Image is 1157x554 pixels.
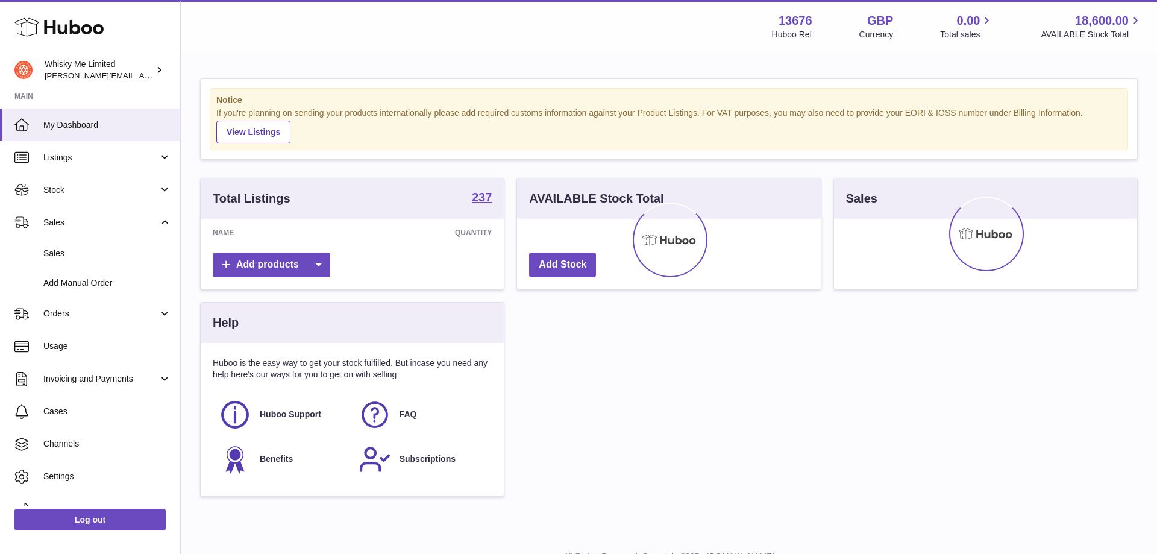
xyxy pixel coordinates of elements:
span: 18,600.00 [1075,13,1129,29]
a: FAQ [359,398,486,431]
div: Currency [859,29,894,40]
div: Whisky Me Limited [45,58,153,81]
span: My Dashboard [43,119,171,131]
span: Benefits [260,453,293,465]
strong: 13676 [779,13,812,29]
span: Subscriptions [400,453,456,465]
strong: GBP [867,13,893,29]
span: Invoicing and Payments [43,373,158,385]
th: Quantity [330,219,504,247]
strong: 237 [472,191,492,203]
span: Sales [43,217,158,228]
a: Log out [14,509,166,530]
a: Huboo Support [219,398,346,431]
div: Huboo Ref [772,29,812,40]
a: Subscriptions [359,443,486,476]
span: Cases [43,406,171,417]
span: Stock [43,184,158,196]
h3: Sales [846,190,877,207]
a: Add Stock [529,253,596,277]
span: Sales [43,248,171,259]
a: View Listings [216,121,290,143]
span: 0.00 [957,13,980,29]
a: 0.00 Total sales [940,13,994,40]
h3: AVAILABLE Stock Total [529,190,663,207]
span: Listings [43,152,158,163]
a: 237 [472,191,492,206]
span: Channels [43,438,171,450]
a: 18,600.00 AVAILABLE Stock Total [1041,13,1143,40]
span: Huboo Support [260,409,321,420]
span: Usage [43,341,171,352]
span: Total sales [940,29,994,40]
img: frances@whiskyshop.com [14,61,33,79]
a: Benefits [219,443,346,476]
span: FAQ [400,409,417,420]
h3: Total Listings [213,190,290,207]
span: AVAILABLE Stock Total [1041,29,1143,40]
a: Add products [213,253,330,277]
h3: Help [213,315,239,331]
th: Name [201,219,330,247]
span: Orders [43,308,158,319]
div: If you're planning on sending your products internationally please add required customs informati... [216,107,1121,143]
p: Huboo is the easy way to get your stock fulfilled. But incase you need any help here's our ways f... [213,357,492,380]
span: Settings [43,471,171,482]
span: [PERSON_NAME][EMAIL_ADDRESS][DOMAIN_NAME] [45,71,242,80]
strong: Notice [216,95,1121,106]
span: Add Manual Order [43,277,171,289]
span: Returns [43,503,171,515]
